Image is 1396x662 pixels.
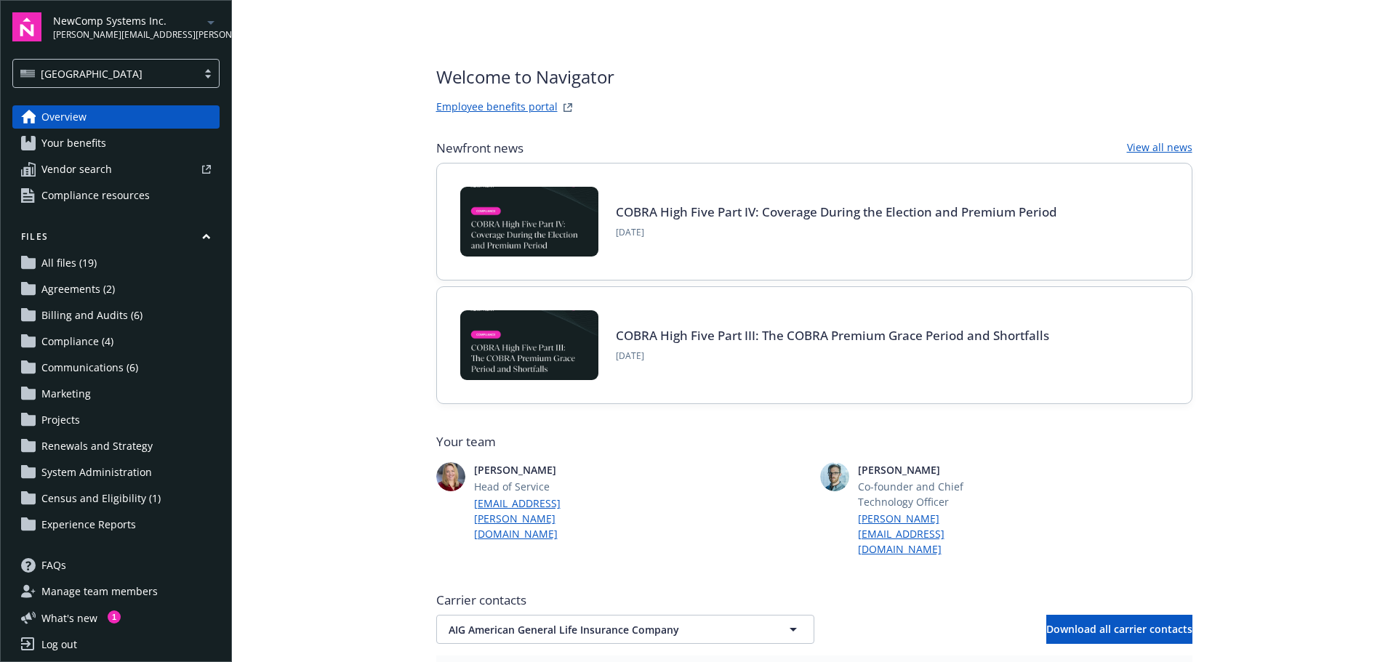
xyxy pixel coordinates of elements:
span: [GEOGRAPHIC_DATA] [41,66,143,81]
a: arrowDropDown [202,13,220,31]
a: COBRA High Five Part IV: Coverage During the Election and Premium Period [616,203,1057,220]
a: FAQs [12,554,220,577]
a: Vendor search [12,158,220,181]
button: What's new1 [12,610,121,626]
span: System Administration [41,461,152,484]
a: Compliance (4) [12,330,220,353]
span: [PERSON_NAME][EMAIL_ADDRESS][PERSON_NAME][DOMAIN_NAME] [53,28,202,41]
span: FAQs [41,554,66,577]
a: Communications (6) [12,356,220,379]
span: [PERSON_NAME] [474,462,617,477]
a: View all news [1127,140,1192,157]
a: Your benefits [12,132,220,155]
span: All files (19) [41,251,97,275]
span: Billing and Audits (6) [41,304,143,327]
a: System Administration [12,461,220,484]
span: Marketing [41,382,91,405]
a: [EMAIL_ADDRESS][PERSON_NAME][DOMAIN_NAME] [474,496,617,541]
button: Download all carrier contacts [1046,615,1192,644]
span: Compliance (4) [41,330,113,353]
a: Agreements (2) [12,278,220,301]
a: Experience Reports [12,513,220,536]
span: Your team [436,433,1192,451]
span: AIG American General Life Insurance Company [449,622,751,637]
img: navigator-logo.svg [12,12,41,41]
span: NewComp Systems Inc. [53,13,202,28]
a: Renewals and Strategy [12,435,220,458]
span: Compliance resources [41,184,150,207]
span: [DATE] [616,350,1049,363]
a: Compliance resources [12,184,220,207]
img: BLOG-Card Image - Compliance - COBRA High Five Pt 3 - 09-03-25.jpg [460,310,598,380]
button: NewComp Systems Inc.[PERSON_NAME][EMAIL_ADDRESS][PERSON_NAME][DOMAIN_NAME]arrowDropDown [53,12,220,41]
span: Co-founder and Chief Technology Officer [858,479,1000,509]
a: Billing and Audits (6) [12,304,220,327]
a: [PERSON_NAME][EMAIL_ADDRESS][DOMAIN_NAME] [858,511,1000,557]
img: photo [436,462,465,491]
span: Head of Service [474,479,617,494]
span: Projects [41,408,80,432]
a: Overview [12,105,220,129]
a: Manage team members [12,580,220,603]
span: Experience Reports [41,513,136,536]
span: [GEOGRAPHIC_DATA] [20,66,190,81]
span: Overview [41,105,87,129]
img: BLOG-Card Image - Compliance - COBRA High Five Pt 4 - 09-04-25.jpg [460,187,598,257]
a: Projects [12,408,220,432]
a: All files (19) [12,251,220,275]
span: Communications (6) [41,356,138,379]
span: [DATE] [616,226,1057,239]
span: Carrier contacts [436,592,1192,609]
span: Your benefits [41,132,106,155]
span: Manage team members [41,580,158,603]
span: Welcome to Navigator [436,64,614,90]
div: 1 [108,610,121,623]
a: COBRA High Five Part III: The COBRA Premium Grace Period and Shortfalls [616,327,1049,344]
div: Log out [41,633,77,656]
a: Marketing [12,382,220,405]
span: Newfront news [436,140,523,157]
a: Census and Eligibility (1) [12,487,220,510]
span: Agreements (2) [41,278,115,301]
button: Files [12,230,220,249]
a: Employee benefits portal [436,99,558,116]
button: AIG American General Life Insurance Company [436,615,814,644]
span: Renewals and Strategy [41,435,153,458]
img: photo [820,462,849,491]
a: striveWebsite [559,99,577,116]
span: What ' s new [41,610,97,626]
span: Download all carrier contacts [1046,622,1192,636]
span: Census and Eligibility (1) [41,487,161,510]
span: Vendor search [41,158,112,181]
span: [PERSON_NAME] [858,462,1000,477]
